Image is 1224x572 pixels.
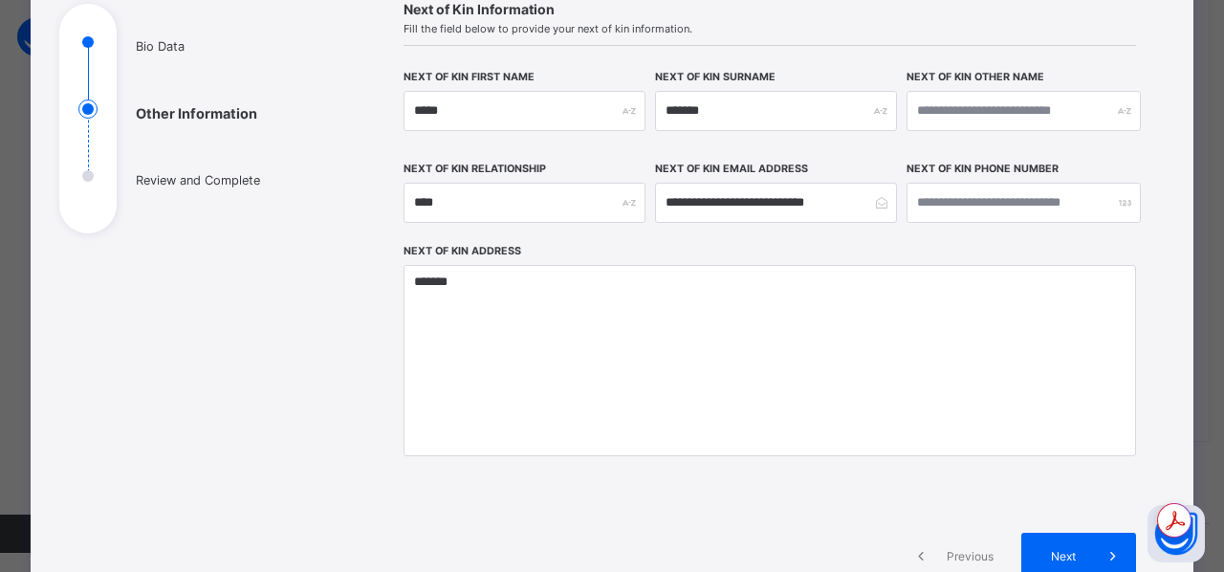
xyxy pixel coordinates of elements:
label: Next of Kin Phone Number [907,163,1059,175]
label: Next of Kin Surname [655,71,776,83]
span: Previous [944,549,996,563]
span: Fill the field below to provide your next of kin information. [404,22,1136,35]
label: Next of Kin Email Address [655,163,808,175]
span: Next [1036,549,1090,563]
span: Next of Kin Information [404,1,1136,17]
label: Next of Kin Other Name [907,71,1044,83]
label: Next of Kin Relationship [404,163,546,175]
label: Next of Kin Address [404,245,521,257]
label: Next of Kin First Name [404,71,535,83]
button: Open asap [1147,505,1205,562]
